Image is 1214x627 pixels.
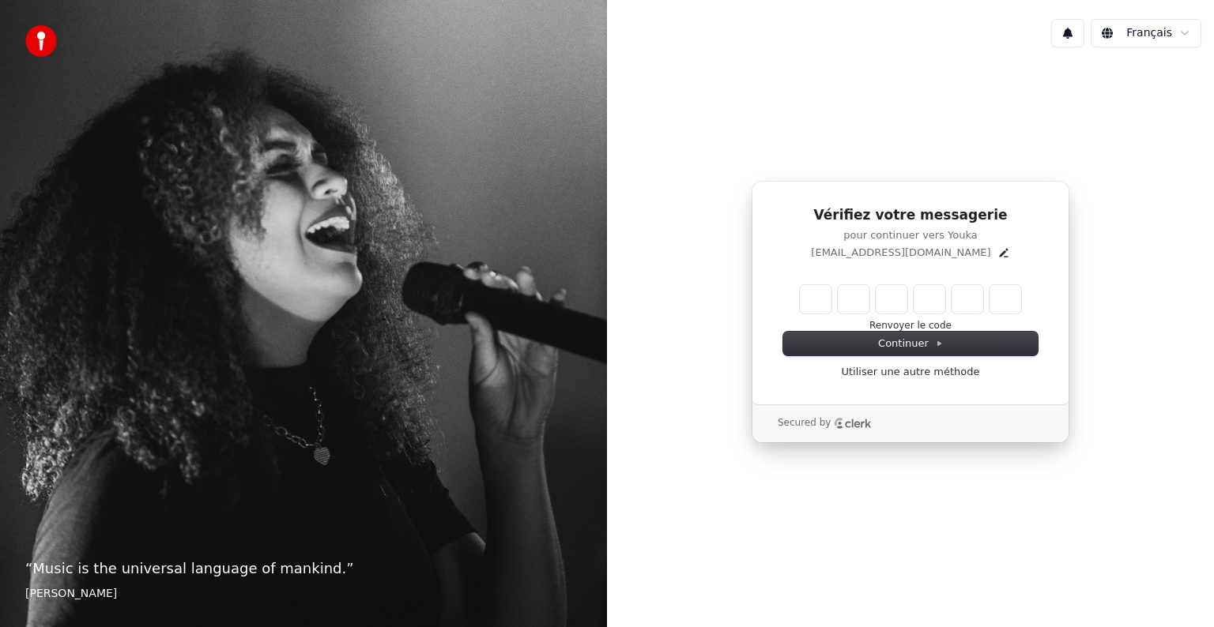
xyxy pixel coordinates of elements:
a: Clerk logo [834,418,872,429]
button: Continuer [783,332,1038,355]
img: youka [25,25,57,57]
span: Continuer [878,336,943,351]
a: Utiliser une autre méthode [842,365,980,379]
h1: Vérifiez votre messagerie [783,206,1038,225]
button: Edit [997,246,1010,259]
button: Renvoyer le code [869,320,952,332]
p: pour continuer vers Youka [783,228,1038,242]
footer: [PERSON_NAME] [25,586,582,602]
p: Secured by [778,417,831,430]
p: “ Music is the universal language of mankind. ” [25,558,582,580]
input: Enter verification code [800,285,1021,313]
p: [EMAIL_ADDRESS][DOMAIN_NAME] [811,246,990,260]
